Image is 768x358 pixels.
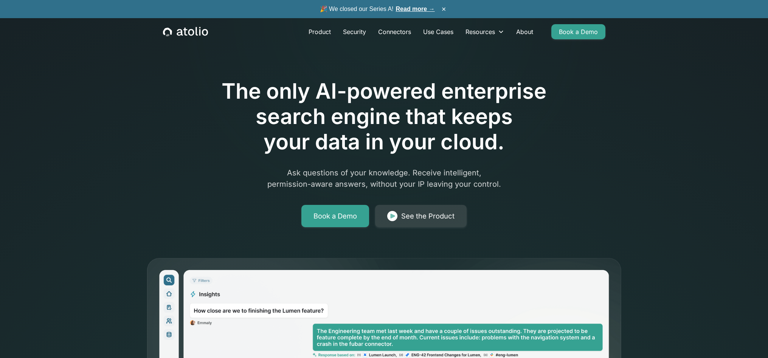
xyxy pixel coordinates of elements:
[465,27,495,36] div: Resources
[375,205,467,228] a: See the Product
[372,24,417,39] a: Connectors
[439,5,448,13] button: ×
[551,24,605,39] a: Book a Demo
[191,79,578,155] h1: The only AI-powered enterprise search engine that keeps your data in your cloud.
[239,167,529,190] p: Ask questions of your knowledge. Receive intelligent, permission-aware answers, without your IP l...
[396,6,435,12] a: Read more →
[730,322,768,358] iframe: Chat Widget
[459,24,510,39] div: Resources
[417,24,459,39] a: Use Cases
[401,211,455,222] div: See the Product
[163,27,208,37] a: home
[320,5,435,14] span: 🎉 We closed our Series A!
[337,24,372,39] a: Security
[510,24,539,39] a: About
[303,24,337,39] a: Product
[301,205,369,228] a: Book a Demo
